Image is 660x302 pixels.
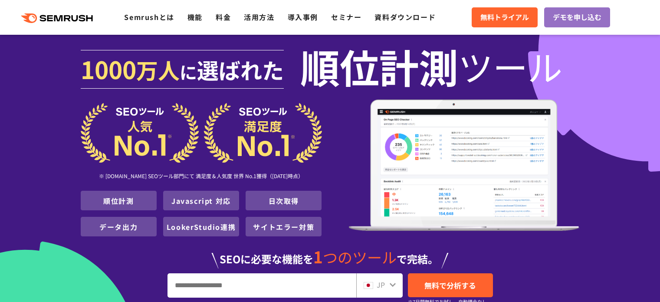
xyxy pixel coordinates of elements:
[197,54,284,85] span: 選ばれた
[553,12,601,23] span: デモを申し込む
[216,12,231,22] a: 料金
[168,274,356,297] input: URL、キーワードを入力してください
[331,12,361,22] a: セミナー
[300,49,458,83] span: 順位計測
[136,54,180,85] span: 万人
[374,12,436,22] a: 資料ダウンロード
[244,12,274,22] a: 活用方法
[253,222,314,232] a: サイトエラー対策
[288,12,318,22] a: 導入事例
[377,279,385,290] span: JP
[180,59,197,84] span: に
[81,163,322,191] div: ※ [DOMAIN_NAME] SEOツール部門にて 満足度＆人気度 世界 No.1獲得（[DATE]時点）
[81,51,136,86] span: 1000
[313,245,323,268] span: 1
[171,196,231,206] a: Javascript 対応
[187,12,203,22] a: 機能
[472,7,538,27] a: 無料トライアル
[269,196,299,206] a: 日次取得
[103,196,134,206] a: 順位計測
[323,246,397,268] span: つのツール
[408,273,493,297] a: 無料で分析する
[544,7,610,27] a: デモを申し込む
[480,12,529,23] span: 無料トライアル
[81,240,580,269] div: SEOに必要な機能を
[124,12,174,22] a: Semrushとは
[458,49,562,83] span: ツール
[167,222,236,232] a: LookerStudio連携
[424,280,476,291] span: 無料で分析する
[397,251,438,266] span: で完結。
[99,222,138,232] a: データ出力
